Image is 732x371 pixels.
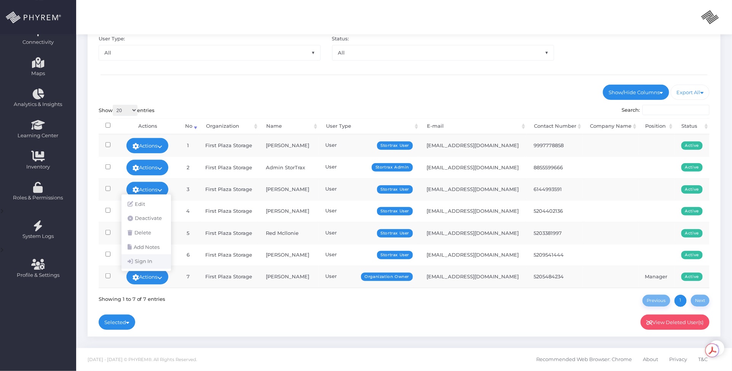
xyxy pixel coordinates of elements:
span: Recommended Web Browser: Chrome [536,352,632,368]
span: Stortrax User [377,229,413,238]
select: Showentries [113,105,137,116]
td: 7 [177,266,198,287]
td: [PERSON_NAME] [259,266,318,287]
td: First Plaza Storage [198,156,259,178]
a: Recommended Web Browser: Chrome [536,348,632,371]
td: 9997778858 [527,135,583,156]
span: Inventory [5,163,71,171]
a: Show/Hide Columns [603,85,669,100]
span: Active [681,251,703,259]
span: [DATE] - [DATE] © PHYREM®. All Rights Reserved. [88,357,197,362]
span: Maps [31,70,45,77]
label: User Type: [99,35,125,43]
th: Actions [117,118,178,135]
td: 6144993591 [527,178,583,200]
td: First Plaza Storage [198,200,259,222]
div: Showing 1 to 7 of 7 entries [99,293,166,303]
td: [EMAIL_ADDRESS][DOMAIN_NAME] [420,222,527,244]
td: 2 [177,156,198,178]
td: 8855599666 [527,156,583,178]
span: Active [681,273,703,281]
span: Active [681,229,703,238]
th: Name: activate to sort column ascending [259,118,319,135]
span: Active [681,185,703,194]
a: Add Notes [121,240,171,255]
span: Roles & Permissions [5,194,71,202]
label: Show entries [99,105,155,116]
a: T&C [698,348,708,371]
td: Manager [638,266,674,287]
td: 6 [177,244,198,266]
span: Privacy [669,352,687,368]
td: 5203381997 [527,222,583,244]
span: Profile & Settings [17,271,59,279]
span: All [332,45,554,60]
td: 5205484234 [527,266,583,287]
th: User Type: activate to sort column ascending [319,118,420,135]
td: Red Mcllonie [259,222,318,244]
td: First Plaza Storage [198,135,259,156]
td: [EMAIL_ADDRESS][DOMAIN_NAME] [420,178,527,200]
div: User [325,251,413,259]
a: About [643,348,658,371]
a: View Deleted User(s) [641,315,710,330]
span: All [99,45,321,60]
span: Active [681,163,703,172]
th: No: activate to sort column ascending [178,118,199,135]
span: T&C [698,352,708,368]
td: 1 [177,135,198,156]
td: First Plaza Storage [198,244,259,266]
div: User [325,185,413,193]
span: Organization Owner [361,273,413,281]
td: [EMAIL_ADDRESS][DOMAIN_NAME] [420,244,527,266]
a: Selected [99,315,136,330]
span: Stortrax User [377,207,413,215]
a: Delete [121,226,171,240]
span: Stortrax Admin [372,163,413,172]
span: Stortrax User [377,185,413,194]
th: Company Name: activate to sort column ascending [583,118,638,135]
td: [EMAIL_ADDRESS][DOMAIN_NAME] [420,266,527,287]
span: Active [681,141,703,150]
span: Connectivity [5,39,71,46]
td: [EMAIL_ADDRESS][DOMAIN_NAME] [420,200,527,222]
span: All [332,45,554,60]
th: Organization: activate to sort column ascending [199,118,259,135]
th: E-mail: activate to sort column ascending [420,118,527,135]
a: Actions [126,182,168,197]
td: 5 [177,222,198,244]
td: [PERSON_NAME] [259,135,318,156]
th: Status: activate to sort column ascending [674,118,710,135]
div: User [325,273,413,280]
span: Stortrax User [377,251,413,259]
div: User [325,141,413,149]
a: Deactivate [121,211,171,226]
span: Stortrax User [377,141,413,150]
td: [EMAIL_ADDRESS][DOMAIN_NAME] [420,156,527,178]
a: Edit [121,197,171,212]
span: Learning Center [5,132,71,140]
td: 4 [177,200,198,222]
td: [PERSON_NAME] [259,178,318,200]
input: Search: [642,105,710,116]
div: User [325,207,413,215]
a: Privacy [669,348,687,371]
td: 3 [177,178,198,200]
td: First Plaza Storage [198,266,259,287]
span: System Logs [5,233,71,240]
td: First Plaza Storage [198,222,259,244]
span: All [99,45,320,60]
div: User [325,163,413,171]
label: Search: [622,105,710,116]
div: User [325,229,413,237]
span: About [643,352,658,368]
td: 5209541444 [527,244,583,266]
span: Analytics & Insights [5,101,71,108]
label: Status: [332,35,349,43]
a: Actions [126,160,168,175]
a: Sign In [121,254,171,269]
a: 1 [674,295,687,307]
th: Position: activate to sort column ascending [638,118,674,135]
a: Export All [671,85,710,100]
td: [EMAIL_ADDRESS][DOMAIN_NAME] [420,135,527,156]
